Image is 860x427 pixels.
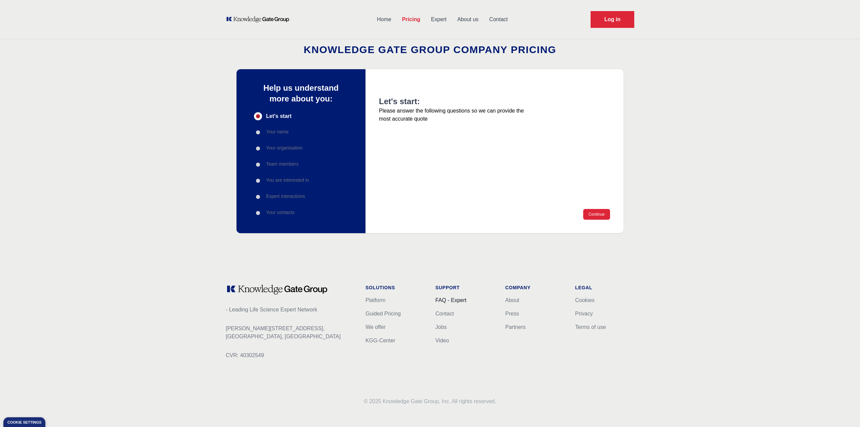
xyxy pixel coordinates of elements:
p: You are interested in [266,177,309,183]
h1: Legal [575,284,634,291]
a: Contact [435,311,454,316]
a: Jobs [435,324,447,330]
div: Progress [254,112,348,217]
p: Help us understand more about you: [254,83,348,104]
h1: Support [435,284,494,291]
p: Your name [266,128,289,135]
a: Press [505,311,519,316]
p: CVR: 40302549 [226,351,355,359]
h1: Company [505,284,564,291]
p: Your contacts [266,209,294,216]
a: Privacy [575,311,593,316]
p: 2025 Knowledge Gate Group, Inc. All rights reserved. [226,397,634,405]
a: Request Demo [591,11,634,28]
button: Continue [583,209,610,220]
a: Home [372,11,397,28]
a: FAQ - Expert [435,297,466,303]
a: Terms of use [575,324,606,330]
p: - Leading Life Science Expert Network [226,306,355,314]
p: Team members [266,161,298,167]
h1: Solutions [365,284,425,291]
a: About us [452,11,484,28]
a: About [505,297,519,303]
p: Expert interactions [266,193,305,200]
iframe: Chat Widget [826,395,860,427]
a: Pricing [397,11,426,28]
a: Platform [365,297,386,303]
p: [PERSON_NAME][STREET_ADDRESS], [GEOGRAPHIC_DATA], [GEOGRAPHIC_DATA] [226,325,355,341]
a: We offer [365,324,386,330]
a: Expert [426,11,452,28]
span: © [364,398,368,404]
a: Partners [505,324,525,330]
a: Cookies [575,297,595,303]
a: Guided Pricing [365,311,401,316]
p: Your organisation [266,144,302,151]
a: KOL Knowledge Platform: Talk to Key External Experts (KEE) [226,16,294,23]
p: Please answer the following questions so we can provide the most accurate quote [379,107,529,123]
a: Contact [484,11,513,28]
div: Cookie settings [7,421,41,424]
span: Let's start [266,112,292,120]
a: KGG-Center [365,338,395,343]
a: Video [435,338,449,343]
h2: Let's start: [379,96,529,107]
